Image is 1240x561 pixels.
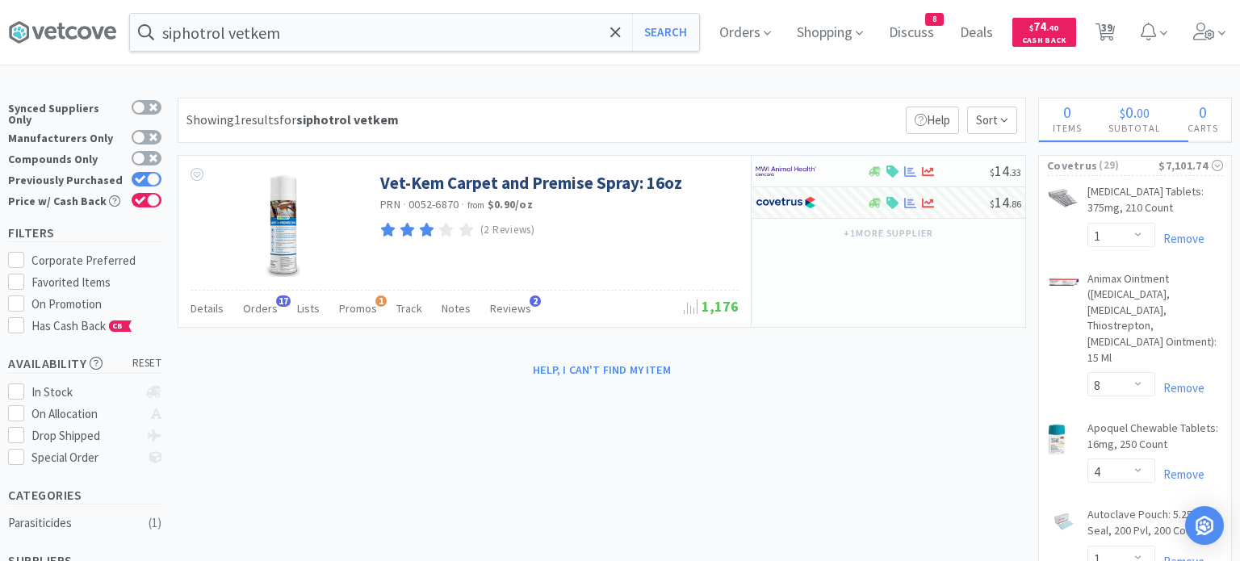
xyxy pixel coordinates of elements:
[8,130,124,144] div: Manufacturers Only
[1029,19,1058,34] span: 74
[1097,157,1158,174] span: ( 29 )
[990,166,995,178] span: $
[926,14,943,25] span: 8
[756,190,816,215] img: 77fca1acd8b6420a9015268ca798ef17_1.png
[1155,231,1204,246] a: Remove
[1047,276,1079,287] img: 91203b3c953941309e110c02e1ceac54_27577.png
[8,224,161,242] h5: Filters
[1087,507,1223,545] a: Autoclave Pouch: 5.25X10 Seal, 200 Pvl, 200 Count
[488,197,533,211] strong: $0.90 / oz
[990,198,995,210] span: $
[461,197,464,211] span: ·
[1158,157,1223,174] div: $7,101.74
[339,301,377,316] span: Promos
[8,354,161,373] h5: Availability
[31,273,162,292] div: Favorited Items
[31,318,132,333] span: Has Cash Back
[396,301,422,316] span: Track
[8,486,161,504] h5: Categories
[882,26,940,40] a: Discuss8
[1185,506,1224,545] div: Open Intercom Messenger
[442,301,471,316] span: Notes
[8,100,124,125] div: Synced Suppliers Only
[1120,105,1125,121] span: $
[1155,380,1204,396] a: Remove
[1012,10,1076,54] a: $74.40Cash Back
[380,197,400,211] a: PRN
[1095,104,1174,120] div: .
[31,383,139,402] div: In Stock
[1022,36,1066,47] span: Cash Back
[1047,424,1066,456] img: c4354009d7d9475dae4b8d0a50b64eef_698720.png
[1095,120,1174,136] h4: Subtotal
[1009,166,1021,178] span: . 33
[8,151,124,165] div: Compounds Only
[149,513,161,533] div: ( 1 )
[530,295,541,307] span: 2
[31,448,139,467] div: Special Order
[684,297,739,316] span: 1,176
[1089,27,1122,42] a: 39
[1029,23,1033,33] span: $
[523,356,681,383] button: Help, I can't find my item
[1047,187,1079,208] img: c85fb5411ff3426a879b5bef2c816c80_451218.png
[110,321,126,331] span: CB
[191,301,224,316] span: Details
[953,26,999,40] a: Deals
[1087,184,1223,222] a: [MEDICAL_DATA] Tablets: 375mg, 210 Count
[467,199,485,211] span: from
[296,111,399,128] strong: siphotrol vetkem
[967,107,1017,134] span: Sort
[8,513,139,533] div: Parasiticides
[297,301,320,316] span: Lists
[756,159,816,183] img: f6b2451649754179b5b4e0c70c3f7cb0_2.png
[1063,102,1071,122] span: 0
[1039,120,1095,136] h4: Items
[490,301,531,316] span: Reviews
[243,301,278,316] span: Orders
[375,295,387,307] span: 1
[1125,102,1133,122] span: 0
[8,172,124,186] div: Previously Purchased
[186,110,399,131] div: Showing 1 results
[8,193,124,207] div: Price w/ Cash Back
[1155,467,1204,482] a: Remove
[480,222,535,239] p: (2 Reviews)
[1087,271,1223,373] a: Animax Ointment ([MEDICAL_DATA], [MEDICAL_DATA], Thiostrepton, [MEDICAL_DATA] Ointment): 15 Ml
[990,193,1021,211] span: 14
[408,197,459,211] span: 0052-6870
[31,404,139,424] div: On Allocation
[31,295,162,314] div: On Promotion
[380,172,682,194] a: Vet-Kem Carpet and Premise Spray: 16oz
[1047,510,1079,532] img: 2293bf1ec86d4a979688d76461830c95_412139.png
[1046,23,1058,33] span: . 40
[31,426,139,446] div: Drop Shipped
[279,111,399,128] span: for
[1199,102,1207,122] span: 0
[130,14,699,51] input: Search by item, sku, manufacturer, ingredient, size...
[1047,157,1097,174] span: Covetrus
[1137,105,1150,121] span: 00
[836,222,941,245] button: +1more supplier
[1174,120,1231,136] h4: Carts
[1087,421,1223,458] a: Apoquel Chewable Tablets: 16mg, 250 Count
[31,251,162,270] div: Corporate Preferred
[632,14,699,51] button: Search
[231,172,336,277] img: d672aae494c94859b4ec3f5894e668ca_268980.png
[1009,198,1021,210] span: . 86
[906,107,959,134] p: Help
[990,161,1021,180] span: 14
[403,197,406,211] span: ·
[276,295,291,307] span: 17
[132,355,162,372] span: reset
